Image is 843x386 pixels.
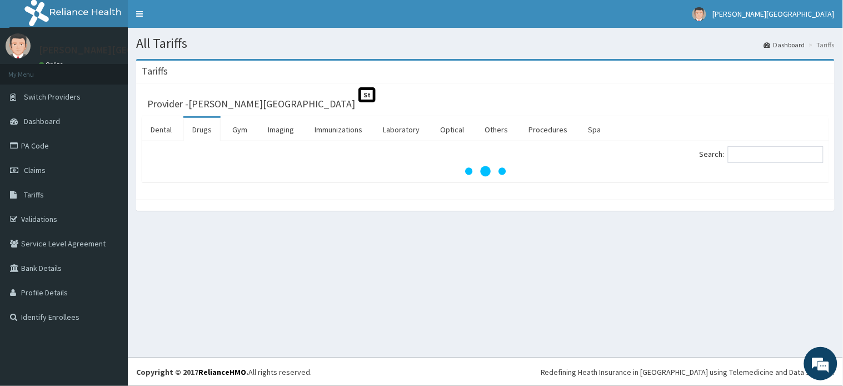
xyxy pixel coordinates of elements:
footer: All rights reserved. [128,358,843,386]
h3: Tariffs [142,66,168,76]
a: RelianceHMO [198,367,246,377]
h3: Provider - [PERSON_NAME][GEOGRAPHIC_DATA] [147,99,355,109]
a: Drugs [183,118,221,141]
p: [PERSON_NAME][GEOGRAPHIC_DATA] [39,45,203,55]
h1: All Tariffs [136,36,835,51]
a: Gym [223,118,256,141]
a: Online [39,61,66,68]
label: Search: [700,146,824,163]
span: Tariffs [24,190,44,200]
li: Tariffs [806,40,835,50]
input: Search: [728,146,824,163]
a: Optical [431,118,473,141]
a: Procedures [520,118,577,141]
span: [PERSON_NAME][GEOGRAPHIC_DATA] [713,9,835,19]
a: Laboratory [374,118,428,141]
span: St [358,87,376,102]
a: Dental [142,118,181,141]
a: Others [476,118,517,141]
div: Redefining Heath Insurance in [GEOGRAPHIC_DATA] using Telemedicine and Data Science! [541,367,835,378]
img: User Image [6,33,31,58]
span: Claims [24,165,46,175]
a: Dashboard [764,40,805,50]
a: Immunizations [306,118,371,141]
img: User Image [692,7,706,21]
a: Spa [580,118,610,141]
strong: Copyright © 2017 . [136,367,248,377]
a: Imaging [259,118,303,141]
span: Switch Providers [24,92,81,102]
svg: audio-loading [463,149,508,194]
span: Dashboard [24,116,60,126]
